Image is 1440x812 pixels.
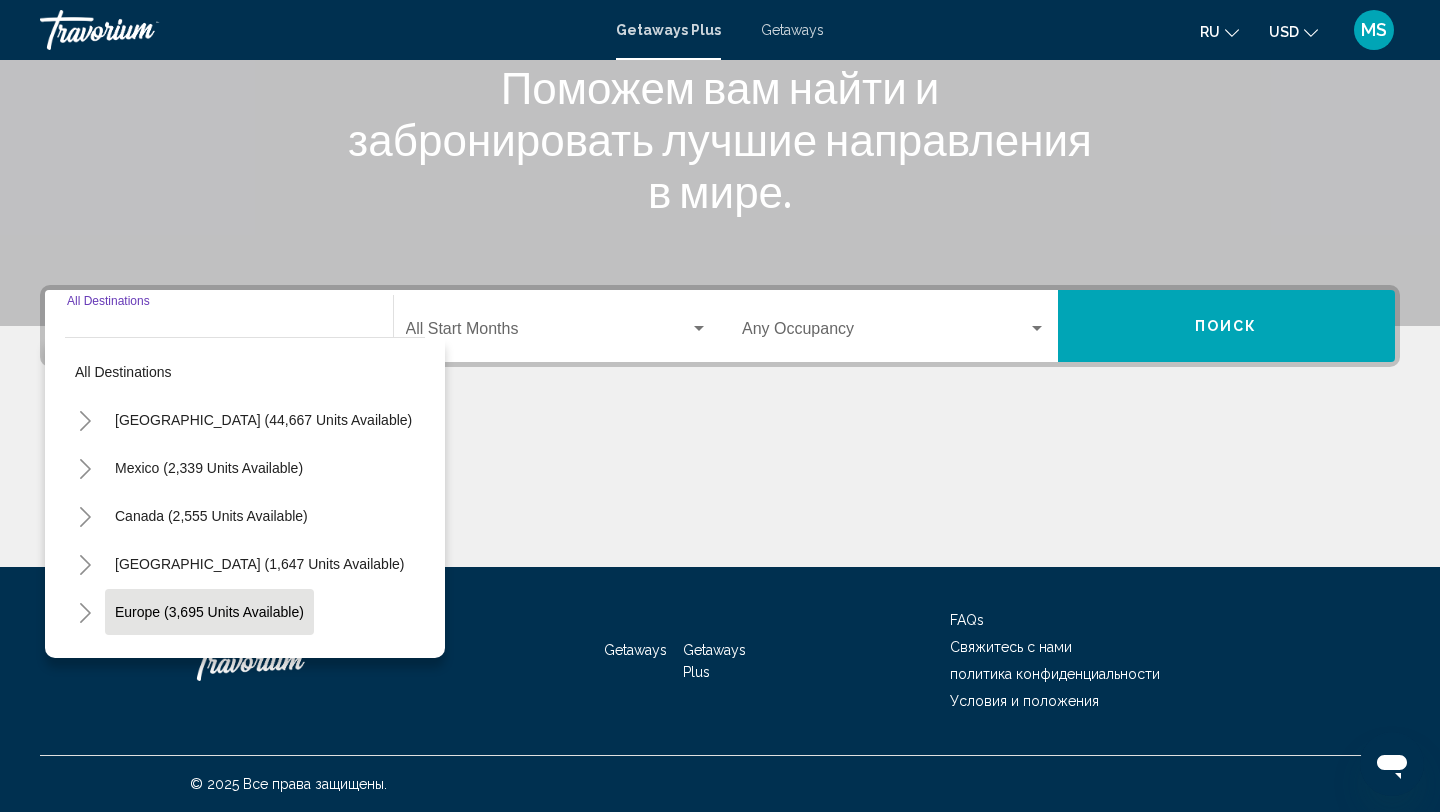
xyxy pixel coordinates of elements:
[950,639,1072,655] a: Свяжитесь с нами
[65,496,105,536] button: Toggle Canada (2,555 units available)
[1360,732,1424,796] iframe: Кнопка запуска окна обмена сообщениями
[950,666,1160,682] a: политика конфиденциальности
[1269,24,1299,40] span: USD
[65,592,105,632] button: Toggle Europe (3,695 units available)
[105,445,313,491] button: Mexico (2,339 units available)
[65,640,105,680] button: Toggle Australia (199 units available)
[105,637,312,683] button: Australia (199 units available)
[616,22,721,38] a: Getaways Plus
[1348,9,1400,51] button: User Menu
[1361,20,1387,40] span: MS
[45,290,1395,362] div: Search widget
[65,400,105,440] button: Toggle United States (44,667 units available)
[65,448,105,488] button: Toggle Mexico (2,339 units available)
[345,61,1095,217] h1: Поможем вам найти и забронировать лучшие направления в мире.
[105,397,422,443] button: [GEOGRAPHIC_DATA] (44,667 units available)
[65,544,105,584] button: Toggle Caribbean & Atlantic Islands (1,647 units available)
[105,493,318,539] button: Canada (2,555 units available)
[115,556,404,572] span: [GEOGRAPHIC_DATA] (1,647 units available)
[950,693,1099,709] a: Условия и положения
[761,22,824,38] a: Getaways
[1058,290,1396,362] button: Поиск
[1195,319,1258,335] span: Поиск
[683,642,746,680] a: Getaways Plus
[190,631,390,691] a: Travorium
[115,508,308,524] span: Canada (2,555 units available)
[115,460,303,476] span: Mexico (2,339 units available)
[1269,17,1318,46] button: Change currency
[75,364,172,380] span: All destinations
[105,541,414,587] button: [GEOGRAPHIC_DATA] (1,647 units available)
[1200,17,1239,46] button: Change language
[604,642,667,658] a: Getaways
[115,604,304,620] span: Europe (3,695 units available)
[950,612,984,628] a: FAQs
[1200,24,1220,40] span: ru
[65,349,425,395] button: All destinations
[105,589,314,635] button: Europe (3,695 units available)
[115,412,412,428] span: [GEOGRAPHIC_DATA] (44,667 units available)
[190,776,387,792] span: © 2025 Все права защищены.
[40,10,596,50] a: Travorium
